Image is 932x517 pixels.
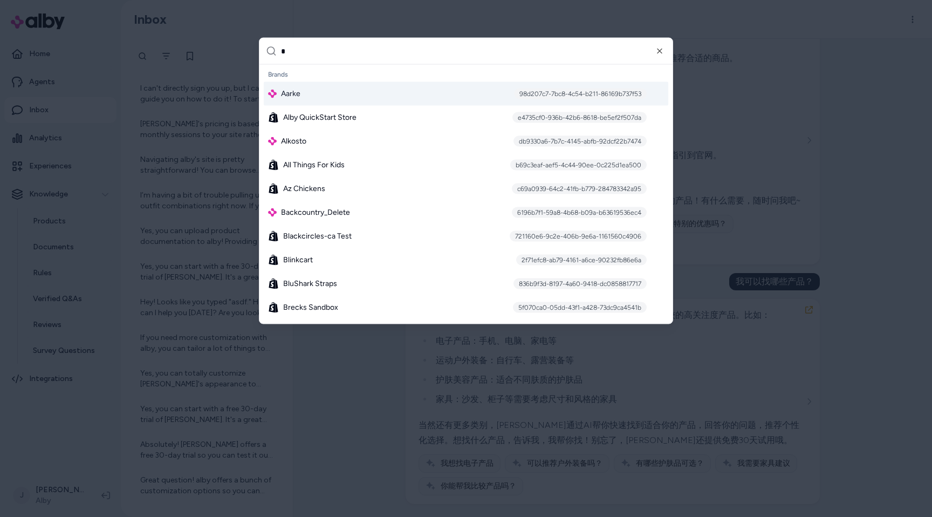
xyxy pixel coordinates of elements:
[283,160,345,171] span: All Things For Kids
[512,112,647,123] div: e4735cf0-936b-42b6-8618-be5ef2f507da
[283,302,338,313] span: Brecks Sandbox
[513,278,647,289] div: 836b9f3d-8197-4a60-9418-dc0858817717
[512,183,647,194] div: c69a0939-64c2-41fb-b779-284783342a95
[268,208,277,217] img: alby Logo
[283,278,337,289] span: BluShark Straps
[516,255,647,266] div: 2f71efc8-ab79-4161-a6ce-90232fb86e6a
[283,183,325,194] span: Az Chickens
[281,136,306,147] span: Alkosto
[510,160,647,171] div: b69c3eaf-aef5-4c44-90ee-0c225d1ea500
[268,90,277,98] img: alby Logo
[264,67,668,82] div: Brands
[283,231,352,242] span: Blackcircles-ca Test
[514,89,647,99] div: 98d207c7-7bc8-4c54-b211-86169b737f53
[510,231,647,242] div: 721160e6-9c2e-406b-9e6a-1161560c4906
[513,136,647,147] div: db9330a6-7b7c-4145-abfb-92dcf22b7474
[281,89,300,99] span: Aarke
[281,207,350,218] span: Backcountry_Delete
[513,302,647,313] div: 5f070ca0-05dd-43f1-a428-73dc9ca4541b
[283,255,313,266] span: Blinkcart
[512,207,647,218] div: 6196b7f1-59a8-4b68-b09a-b63619536ec4
[268,137,277,146] img: alby Logo
[283,112,357,123] span: Alby QuickStart Store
